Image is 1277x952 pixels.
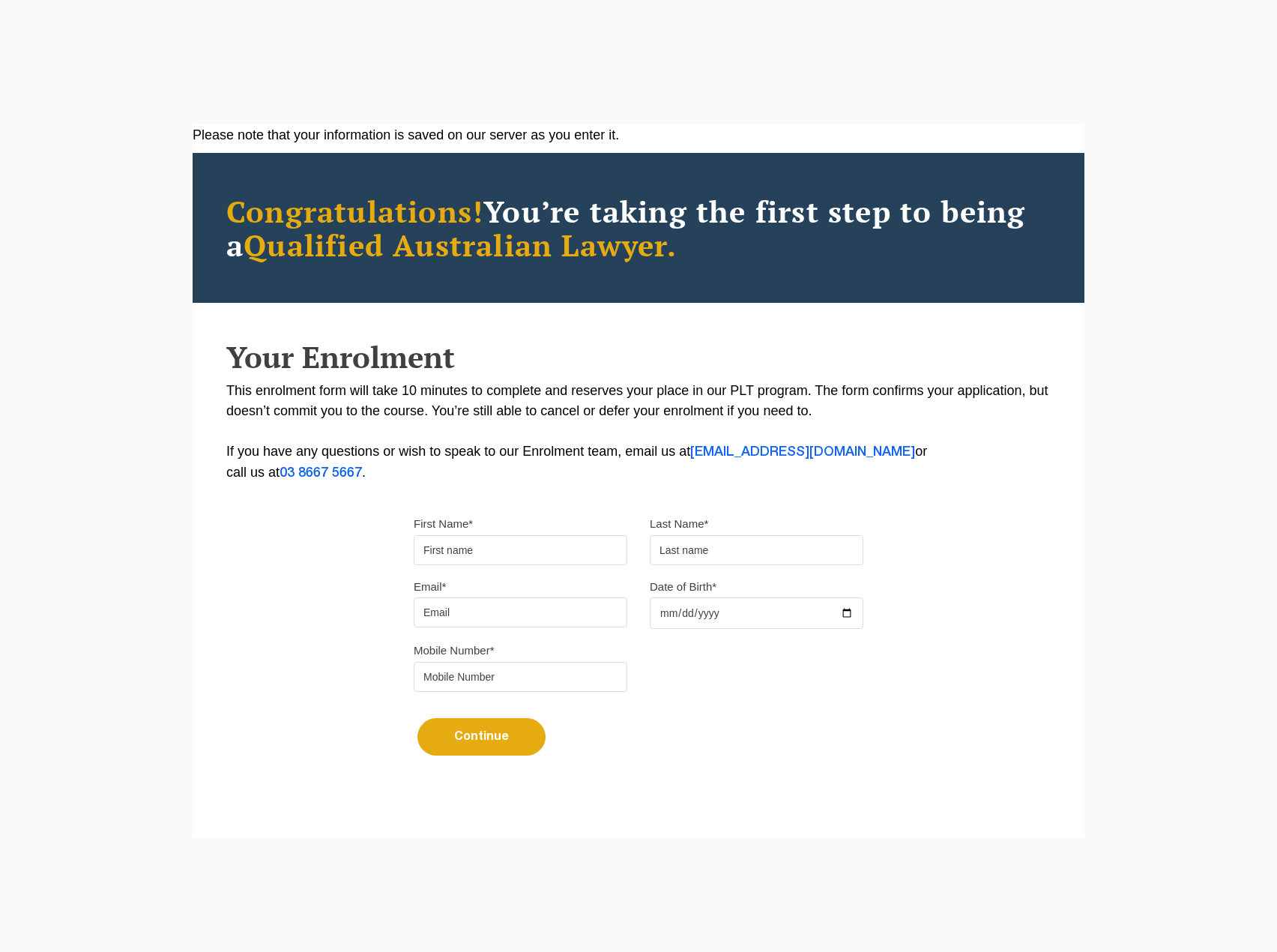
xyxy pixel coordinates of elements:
label: Last Name* [650,516,708,531]
input: Last name [650,535,863,565]
span: Congratulations! [226,191,483,231]
input: First name [414,535,627,565]
h2: You’re taking the first step to being a [226,194,1051,262]
div: Please note that your information is saved on our server as you enter it. [193,125,1084,145]
button: Continue [417,718,546,756]
h2: Your Enrolment [226,340,1051,373]
label: Email* [414,579,446,594]
label: First Name* [414,516,473,531]
label: Mobile Number* [414,643,495,658]
span: Qualified Australian Lawyer. [244,225,677,265]
label: Date of Birth* [650,579,716,594]
a: [EMAIL_ADDRESS][DOMAIN_NAME] [690,446,915,458]
input: Email [414,597,627,627]
a: 03 8667 5667 [280,467,362,479]
input: Mobile Number [414,662,627,692]
p: This enrolment form will take 10 minutes to complete and reserves your place in our PLT program. ... [226,381,1051,483]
